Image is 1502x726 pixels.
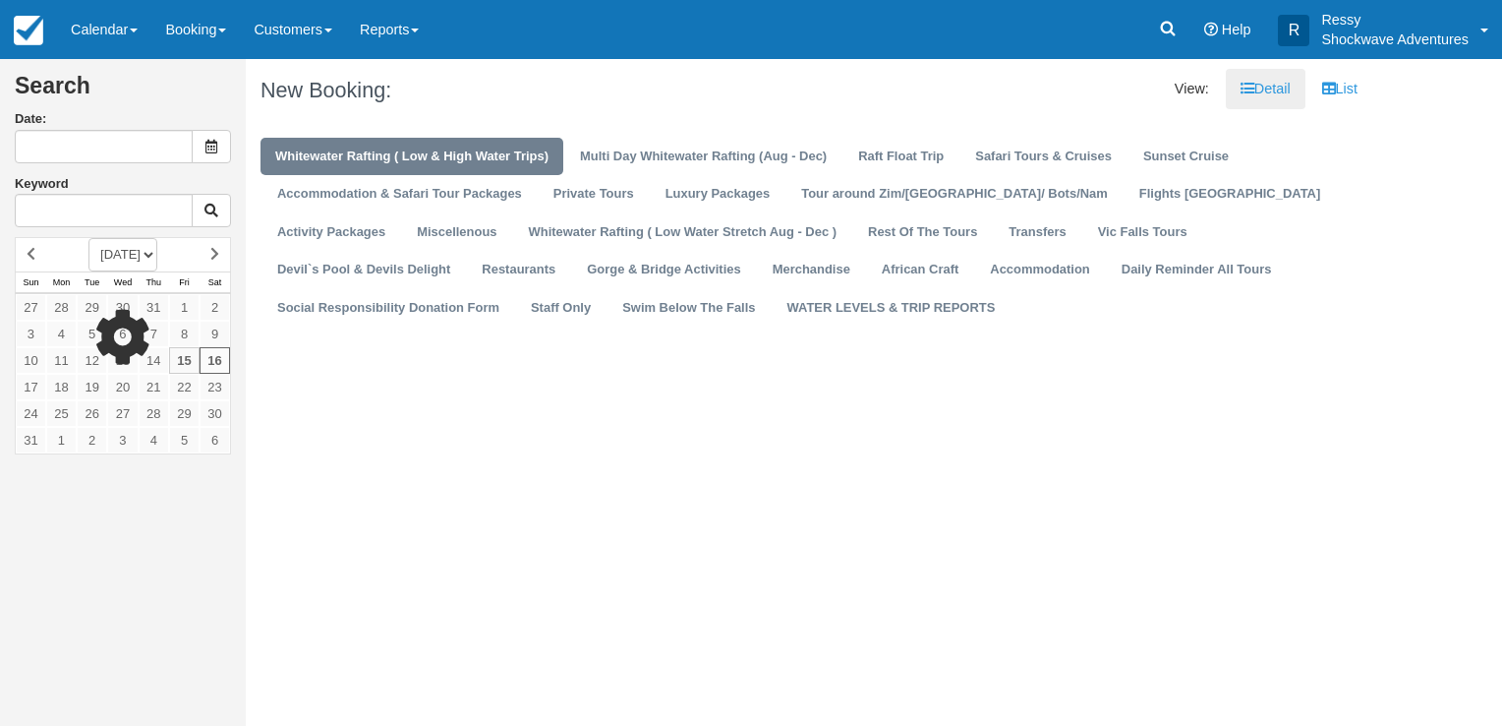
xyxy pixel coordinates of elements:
[200,347,230,374] a: 16
[1307,69,1372,109] a: List
[1125,175,1335,213] a: Flights [GEOGRAPHIC_DATA]
[1160,69,1224,109] li: View:
[867,251,973,289] a: African Craft
[994,213,1080,252] a: Transfers
[786,175,1123,213] a: Tour around Zim/[GEOGRAPHIC_DATA]/ Bots/Nam
[260,138,563,176] a: Whitewater Rafting ( Low & High Water Trips)
[1278,15,1309,46] div: R
[15,176,69,191] label: Keyword
[262,175,537,213] a: Accommodation & Safari Tour Packages
[853,213,992,252] a: Rest Of The Tours
[514,213,852,252] a: Whitewater Rafting ( Low Water Stretch Aug - Dec )
[14,16,43,45] img: checkfront-main-nav-mini-logo.png
[262,251,465,289] a: Devil`s Pool & Devils Delight
[262,213,400,252] a: Activity Packages
[572,251,755,289] a: Gorge & Bridge Activities
[1321,30,1469,49] p: Shockwave Adventures
[843,138,958,176] a: Raft Float Trip
[1107,251,1287,289] a: Daily Reminder All Tours
[1204,23,1218,36] i: Help
[1226,69,1305,109] a: Detail
[1083,213,1202,252] a: Vic Falls Tours
[15,74,231,110] h2: Search
[262,289,514,328] a: Social Responsibility Donation Form
[402,213,511,252] a: Miscellenous
[960,138,1126,176] a: Safari Tours & Cruises
[15,110,231,129] label: Date:
[607,289,770,328] a: Swim Below The Falls
[565,138,841,176] a: Multi Day Whitewater Rafting (Aug - Dec)
[773,289,1011,328] a: WATER LEVELS & TRIP REPORTS
[467,251,570,289] a: Restaurants
[260,79,794,102] h1: New Booking:
[758,251,865,289] a: Merchandise
[975,251,1104,289] a: Accommodation
[1321,10,1469,30] p: Ressy
[651,175,785,213] a: Luxury Packages
[1222,22,1251,37] span: Help
[1128,138,1243,176] a: Sunset Cruise
[516,289,606,328] a: Staff Only
[192,194,231,227] button: Keyword Search
[539,175,649,213] a: Private Tours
